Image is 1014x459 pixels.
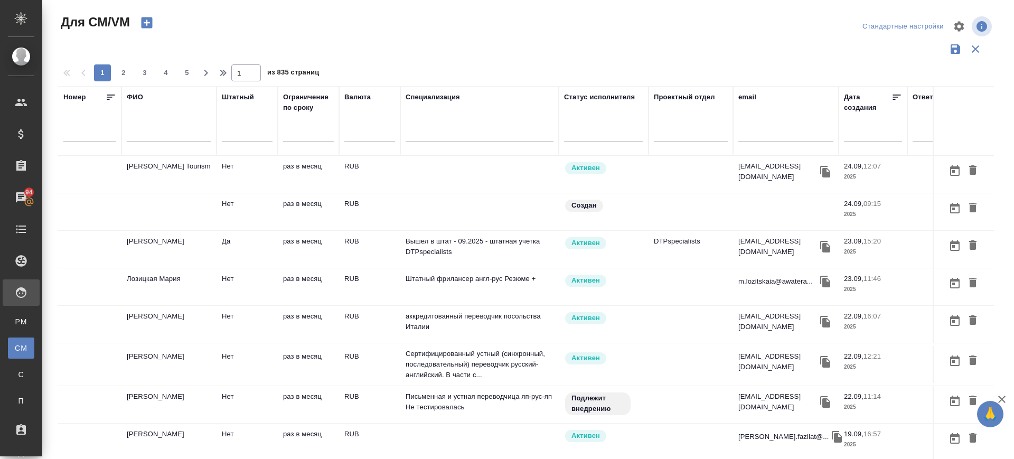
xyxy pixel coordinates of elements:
[339,231,400,268] td: RUB
[339,346,400,383] td: RUB
[964,429,982,448] button: Удалить
[278,268,339,305] td: раз в месяц
[844,92,891,113] div: Дата создания
[738,391,818,413] p: [EMAIL_ADDRESS][DOMAIN_NAME]
[946,274,964,293] button: Открыть календарь загрузки
[283,92,334,113] div: Ограничение по сроку
[8,364,34,385] a: С
[8,390,34,411] a: П
[964,351,982,371] button: Удалить
[571,275,600,286] p: Активен
[964,161,982,181] button: Удалить
[946,429,964,448] button: Открыть календарь загрузки
[121,346,217,383] td: [PERSON_NAME]
[127,92,143,102] div: ФИО
[136,64,153,81] button: 3
[3,184,40,211] a: 94
[844,322,902,332] p: 2025
[964,311,982,331] button: Удалить
[844,284,902,295] p: 2025
[115,64,132,81] button: 2
[179,64,195,81] button: 5
[972,16,994,36] span: Посмотреть информацию
[844,237,863,245] p: 23.09,
[844,402,902,413] p: 2025
[738,311,818,332] p: [EMAIL_ADDRESS][DOMAIN_NAME]
[19,187,39,198] span: 94
[571,430,600,441] p: Активен
[844,352,863,360] p: 22.09,
[738,432,829,442] p: [PERSON_NAME].fazilat@...
[278,306,339,343] td: раз в месяц
[860,18,946,35] div: split button
[217,268,278,305] td: Нет
[571,238,600,248] p: Активен
[406,274,553,284] p: Штатный фрилансер англ-рус Резюме +
[946,311,964,331] button: Открыть календарь загрузки
[818,239,833,255] button: Скопировать
[863,430,881,438] p: 16:57
[157,68,174,78] span: 4
[863,237,881,245] p: 15:20
[818,354,833,370] button: Скопировать
[217,346,278,383] td: Нет
[115,68,132,78] span: 2
[406,311,553,332] p: аккредитованный переводчик посольства Италии
[121,386,217,423] td: [PERSON_NAME]
[844,247,902,257] p: 2025
[977,401,1003,427] button: 🙏
[844,275,863,283] p: 23.09,
[738,161,818,182] p: [EMAIL_ADDRESS][DOMAIN_NAME]
[829,429,845,445] button: Скопировать
[844,312,863,320] p: 22.09,
[406,92,460,102] div: Специализация
[738,236,818,257] p: [EMAIL_ADDRESS][DOMAIN_NAME]
[179,68,195,78] span: 5
[844,362,902,372] p: 2025
[121,306,217,343] td: [PERSON_NAME]
[863,312,881,320] p: 16:07
[13,369,29,380] span: С
[946,199,964,218] button: Открыть календарь загрузки
[946,351,964,371] button: Открыть календарь загрузки
[267,66,319,81] span: из 835 страниц
[649,231,733,268] td: DTPspecialists
[818,394,833,410] button: Скопировать
[278,231,339,268] td: раз в месяц
[564,429,643,443] div: Рядовой исполнитель: назначай с учетом рейтинга
[913,92,967,102] div: Ответственный
[564,391,643,416] div: Свежая кровь: на первые 3 заказа по тематике ставь редактора и фиксируй оценки
[564,161,643,175] div: Рядовой исполнитель: назначай с учетом рейтинга
[63,92,86,102] div: Номер
[157,64,174,81] button: 4
[863,200,881,208] p: 09:15
[945,39,965,59] button: Сохранить фильтры
[339,306,400,343] td: RUB
[564,274,643,288] div: Рядовой исполнитель: назначай с учетом рейтинга
[964,274,982,293] button: Удалить
[571,313,600,323] p: Активен
[863,392,881,400] p: 11:14
[946,236,964,256] button: Открыть календарь загрузки
[278,386,339,423] td: раз в месяц
[8,311,34,332] a: PM
[863,352,881,360] p: 12:21
[217,193,278,230] td: Нет
[406,349,553,380] p: Сертифицированный устный (синхронный, последовательный) переводчик русский-английский. В части с...
[965,39,985,59] button: Сбросить фильтры
[738,92,756,102] div: email
[58,14,130,31] span: Для СМ/VM
[8,338,34,359] a: CM
[13,316,29,327] span: PM
[818,274,833,289] button: Скопировать
[844,209,902,220] p: 2025
[844,162,863,170] p: 24.09,
[863,162,881,170] p: 12:07
[964,391,982,411] button: Удалить
[217,156,278,193] td: Нет
[571,200,597,211] p: Создан
[344,92,371,102] div: Валюта
[964,199,982,218] button: Удалить
[134,14,159,32] button: Создать
[121,156,217,193] td: [PERSON_NAME] Tourism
